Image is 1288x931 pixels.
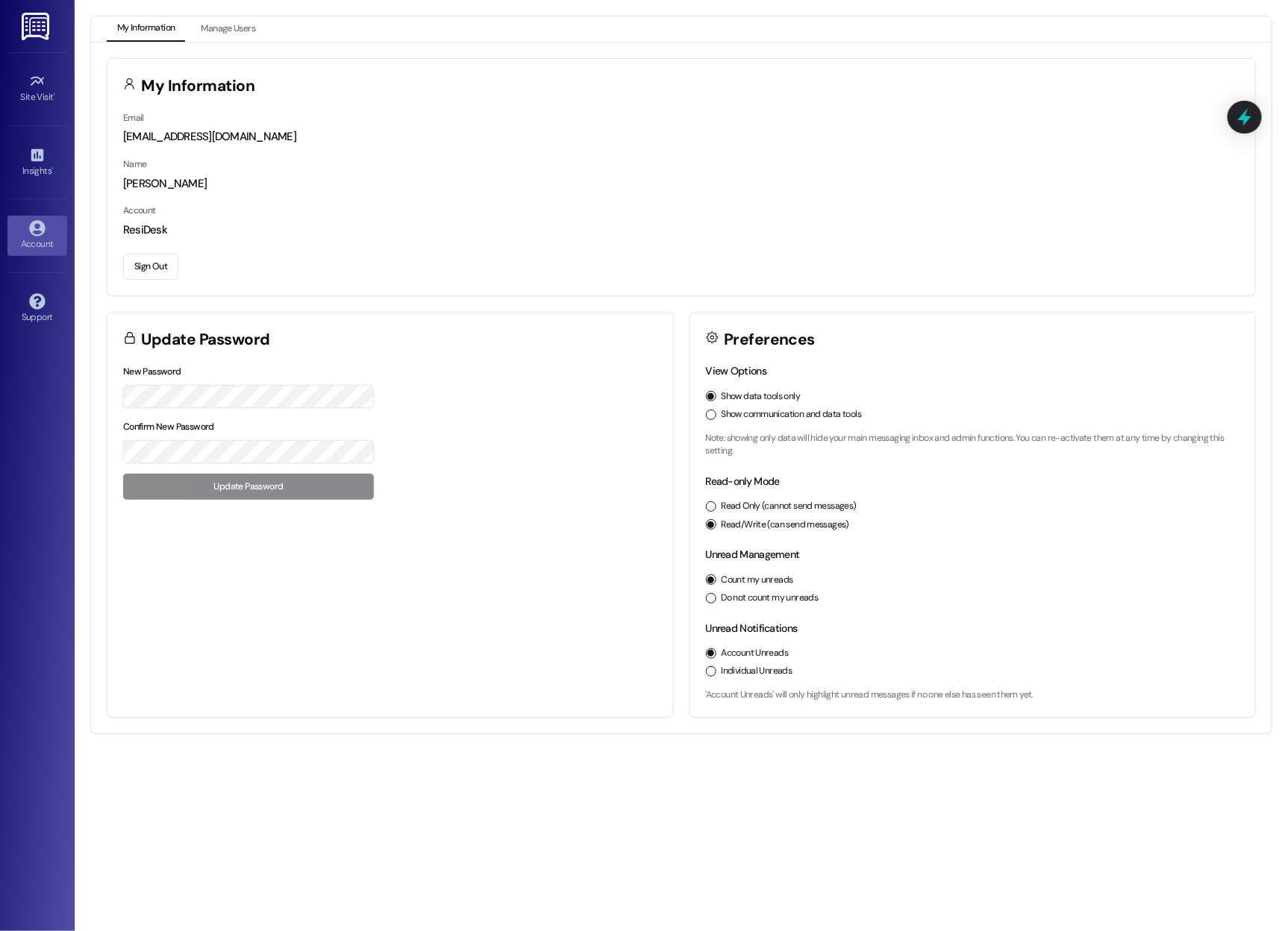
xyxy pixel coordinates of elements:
div: [PERSON_NAME] [123,176,1239,192]
span: • [54,90,56,100]
label: Account Unreads [722,647,789,660]
label: New Password [123,366,181,377]
label: Read Only (cannot send messages) [722,500,857,513]
label: Show data tools only [722,390,801,404]
p: Note: showing only data will hide your main messaging inbox and admin functions. You can re-activ... [706,432,1240,458]
label: Read-only Mode [706,474,780,488]
label: Show communication and data tools [722,408,862,421]
span: • [51,163,54,174]
a: Account [7,216,67,256]
label: Count my unreads [722,574,793,587]
label: Email [123,112,144,124]
button: Manage Users [190,16,266,42]
a: Support [7,289,67,329]
label: Unread Notifications [706,621,798,635]
label: Read/Write (can send messages) [722,518,850,532]
label: Unread Management [706,548,800,561]
button: Sign Out [123,254,178,280]
label: Account [123,204,156,216]
h3: Update Password [142,332,270,348]
h3: Preferences [724,332,815,348]
label: Do not count my unreads [722,592,819,605]
h3: My Information [142,78,255,94]
div: ResiDesk [123,222,1239,238]
label: Name [123,158,147,170]
a: Insights • [7,142,67,183]
label: Confirm New Password [123,421,214,433]
p: 'Account Unreads' will only highlight unread messages if no one else has seen them yet. [706,689,1240,702]
label: View Options [706,364,767,377]
img: ResiDesk Logo [22,13,52,40]
button: My Information [107,16,185,42]
a: Site Visit • [7,69,67,109]
label: Individual Unreads [722,665,793,678]
div: [EMAIL_ADDRESS][DOMAIN_NAME] [123,129,1239,145]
